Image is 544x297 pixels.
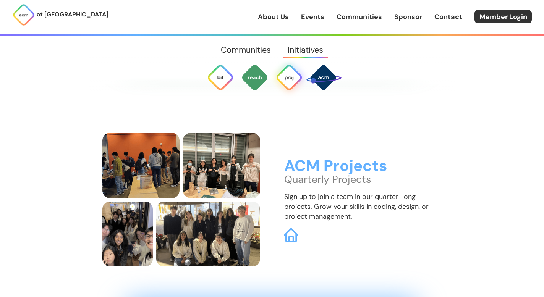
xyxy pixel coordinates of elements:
[337,12,382,22] a: Communities
[284,158,442,175] h3: ACM Projects
[474,10,532,23] a: Member Login
[434,12,462,22] a: Contact
[305,59,342,95] img: SPACE
[156,202,260,267] img: a project team
[394,12,422,22] a: Sponsor
[284,192,442,221] p: Sign up to join a team in our quarter-long projects. Grow your skills in coding, design, or proje...
[284,228,298,242] img: ACM Projects Website
[241,64,269,91] img: ACM Outreach
[279,36,331,64] a: Initiatives
[183,133,260,198] img: a project team makes diamond signs with their hands at project showcase, celebrating the completi...
[12,3,35,26] img: ACM Logo
[275,64,303,91] img: ACM Projects
[12,3,108,26] a: at [GEOGRAPHIC_DATA]
[301,12,324,22] a: Events
[213,36,279,64] a: Communities
[37,10,108,19] p: at [GEOGRAPHIC_DATA]
[102,202,153,267] img: a team hangs out at a social to take a break from their project
[102,133,180,198] img: members check out projects at project showcase
[258,12,289,22] a: About Us
[284,174,442,184] p: Quarterly Projects
[207,64,234,91] img: Bit Byte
